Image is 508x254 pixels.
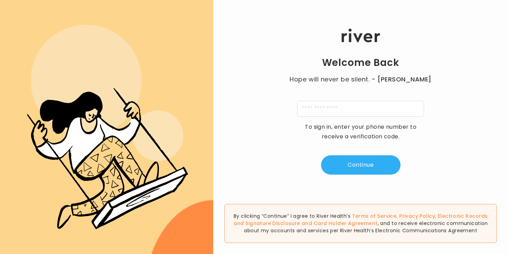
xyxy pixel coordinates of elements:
[244,220,488,234] span: , and to receive electronic communication about my accounts and services per River Health’s Elect...
[314,220,378,227] a: Card Holder Agreement
[224,204,497,243] div: By clicking “Continue” I agree to River Health’s
[300,122,421,141] p: To sign in, enter your phone number to receive a verification code.
[371,75,432,84] span: - [PERSON_NAME]
[322,57,399,69] h1: Welcome Back
[234,213,488,227] span: , , and
[234,213,488,227] a: Electronic Records and Signature Disclosure
[283,75,439,84] p: Hope will never be silent.
[399,213,435,219] a: Privacy Policy
[321,155,401,175] button: Continue
[352,213,397,219] a: Terms of Service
